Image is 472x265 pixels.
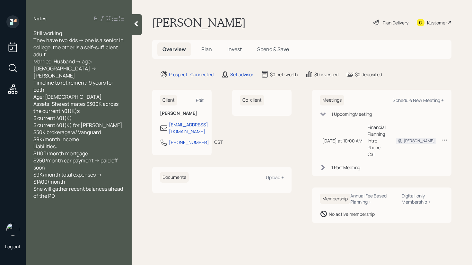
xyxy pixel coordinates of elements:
span: Liabilities: [33,143,57,150]
span: $50K brokerage w/ Vanguard [33,129,101,136]
div: CST [214,139,223,145]
h1: [PERSON_NAME] [152,15,246,30]
span: $ current 401(K) for [PERSON_NAME] [33,122,122,129]
div: [PERSON_NAME] [404,138,435,144]
span: Age: [DEMOGRAPHIC_DATA] [33,93,102,100]
div: Digital-only Membership + [402,193,444,205]
div: No active membership [329,211,375,217]
span: Timeline to retirement: 9 years for both [33,79,114,93]
div: Kustomer [427,19,447,26]
div: Schedule New Meeting + [393,97,444,103]
div: 1 Past Meeting [331,164,360,171]
span: Assets: She estimates $300K across the current 401(K)s [33,100,119,114]
div: Log out [5,243,21,250]
h6: Documents [160,172,189,183]
h6: Meetings [320,95,344,105]
div: [EMAIL_ADDRESS][DOMAIN_NAME] [169,121,208,135]
div: Annual Fee Based Planning + [350,193,397,205]
div: Plan Delivery [383,19,408,26]
div: Upload + [266,174,284,180]
div: $0 deposited [355,71,382,78]
span: She will gather recent balances ahead of the PD [33,185,124,199]
div: [DATE] at 10:00 AM [322,137,363,144]
span: $250/month car payment -> paid off soon [33,157,119,171]
span: They have two kids -> one is a senior in college, the other is a self-sufficient adult [33,37,125,58]
div: Financial Planning Intro Phone Call [368,124,386,158]
img: retirable_logo.png [6,223,19,236]
div: [PHONE_NUMBER] [169,139,209,146]
span: $9K/month total expenses -> $1400/month [33,171,103,185]
h6: Membership [320,194,350,204]
h6: [PERSON_NAME] [160,111,204,116]
div: Edit [196,97,204,103]
span: Married, Husband -> age: [DEMOGRAPHIC_DATA] -> [PERSON_NAME] [33,58,97,79]
div: Prospect · Connected [169,71,214,78]
div: $0 invested [314,71,338,78]
h6: Co-client [240,95,264,105]
span: $1100/month mortgage [33,150,88,157]
span: $9K/month income [33,136,79,143]
span: $ current 401(K) [33,114,72,122]
div: Set advisor [230,71,253,78]
div: $0 net-worth [270,71,298,78]
span: Still working [33,30,62,37]
div: 1 Upcoming Meeting [331,111,372,117]
span: Plan [201,46,212,53]
label: Notes [33,15,47,22]
span: Overview [162,46,186,53]
span: Invest [227,46,242,53]
h6: Client [160,95,177,105]
span: Spend & Save [257,46,289,53]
